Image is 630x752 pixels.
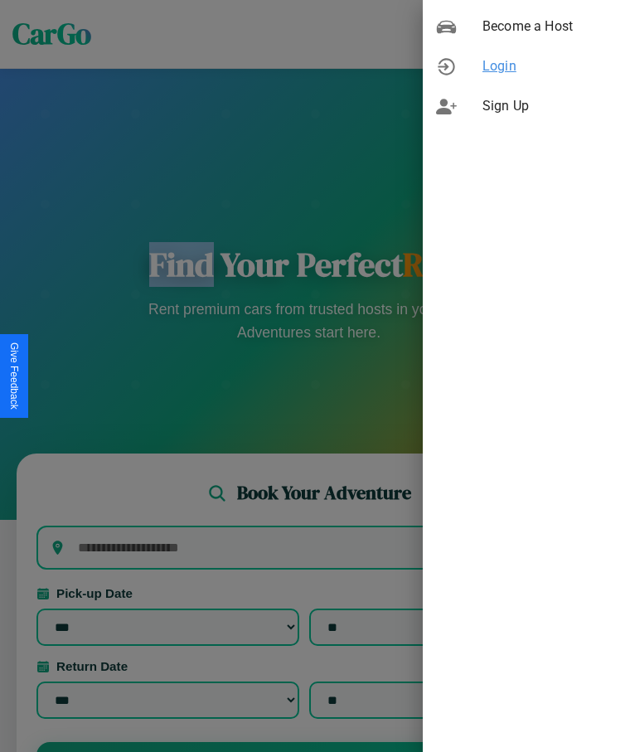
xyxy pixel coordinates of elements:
[482,96,617,116] span: Sign Up
[423,7,630,46] div: Become a Host
[482,17,617,36] span: Become a Host
[8,342,20,410] div: Give Feedback
[423,46,630,86] div: Login
[482,56,617,76] span: Login
[423,86,630,126] div: Sign Up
